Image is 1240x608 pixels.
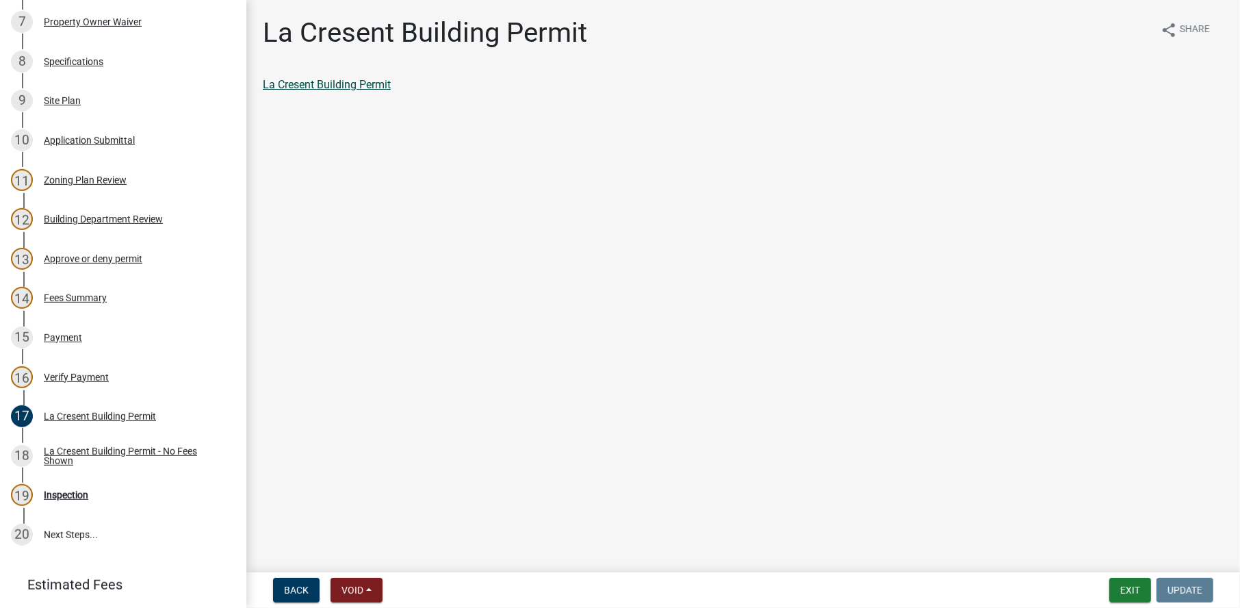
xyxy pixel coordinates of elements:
div: 8 [11,51,33,73]
div: 17 [11,405,33,427]
div: 10 [11,129,33,151]
button: Void [331,578,383,603]
div: 7 [11,11,33,33]
div: Fees Summary [44,293,107,303]
div: Verify Payment [44,372,109,382]
h1: La Cresent Building Permit [263,16,587,49]
div: 14 [11,287,33,309]
span: Back [284,585,309,596]
button: Update [1157,578,1213,603]
a: Estimated Fees [11,571,224,598]
span: Update [1167,585,1202,596]
div: 15 [11,327,33,349]
span: Share [1180,22,1210,38]
div: 18 [11,445,33,467]
div: 9 [11,90,33,112]
div: La Cresent Building Permit [44,411,156,421]
div: Approve or deny permit [44,254,142,264]
div: 11 [11,169,33,191]
div: Zoning Plan Review [44,175,127,185]
div: Site Plan [44,96,81,105]
div: 12 [11,208,33,230]
div: 16 [11,366,33,388]
button: Exit [1109,578,1151,603]
div: 19 [11,484,33,506]
div: Payment [44,333,82,342]
div: Application Submittal [44,136,135,145]
button: shareShare [1150,16,1221,43]
div: Specifications [44,57,103,66]
div: 13 [11,248,33,270]
div: Building Department Review [44,214,163,224]
div: La Cresent Building Permit - No Fees Shown [44,446,224,466]
div: Inspection [44,490,88,500]
div: 20 [11,524,33,546]
button: Back [273,578,320,603]
span: Void [341,585,363,596]
a: La Cresent Building Permit [263,78,391,91]
i: share [1161,22,1177,38]
div: Property Owner Waiver [44,17,142,27]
